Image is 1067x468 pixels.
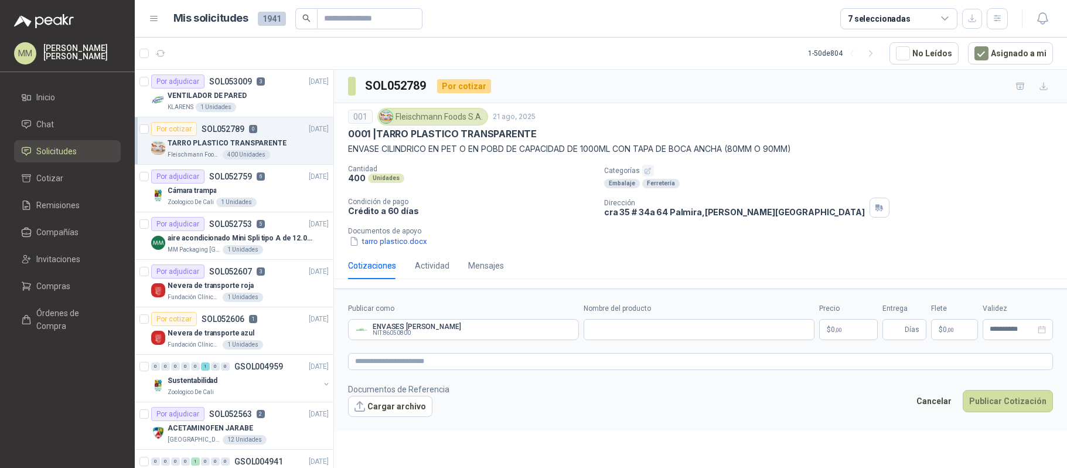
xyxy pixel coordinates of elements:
img: Company Logo [151,141,165,155]
div: 1 Unidades [216,198,257,207]
p: KLARENS [168,103,193,112]
div: 1 Unidades [223,245,263,255]
div: Unidades [368,174,404,183]
label: Flete [931,303,978,314]
p: [DATE] [309,456,329,467]
div: Por adjudicar [151,217,204,231]
p: 3 [257,267,265,276]
p: Dirección [604,199,865,207]
div: 0 [151,362,160,371]
div: 0 [161,457,170,466]
div: 0 [201,457,210,466]
p: [DATE] [309,171,329,182]
div: Fleischmann Foods S.A. [377,108,488,126]
div: Por cotizar [151,312,197,326]
div: 1 Unidades [223,340,263,350]
p: 1 [249,315,257,323]
img: Company Logo [380,110,393,123]
div: 1 Unidades [196,103,236,112]
div: Por cotizar [437,79,491,93]
p: 6 [257,172,265,181]
p: cra 35 # 34a 64 Palmira , [PERSON_NAME][GEOGRAPHIC_DATA] [604,207,865,217]
div: 0 [181,457,190,466]
img: Company Logo [151,188,165,202]
p: Zoologico De Cali [168,388,214,397]
div: Por adjudicar [151,407,204,421]
span: Cotizar [36,172,63,185]
label: Entrega [882,303,926,314]
div: Actividad [415,259,449,272]
p: 0001 | TARRO PLASTICO TRANSPARENTE [348,128,537,140]
label: Nombre del producto [584,303,814,314]
a: Por cotizarSOL0527890[DATE] Company LogoTARRO PLASTICO TRANSPARENTEFleischmann Foods S.A.400 Unid... [135,117,333,165]
div: 0 [161,362,170,371]
a: Por cotizarSOL0526061[DATE] Company LogoNevera de transporte azulFundación Clínica Shaio1 Unidades [135,307,333,355]
span: Chat [36,118,54,131]
p: SOL052759 [209,172,252,181]
a: Cotizar [14,167,121,189]
a: Invitaciones [14,248,121,270]
a: Inicio [14,86,121,108]
div: 0 [211,457,220,466]
div: 1 Unidades [223,293,263,302]
span: Invitaciones [36,253,80,266]
p: [DATE] [309,266,329,277]
p: Nevera de transporte roja [168,280,254,291]
p: Cantidad [348,165,595,173]
p: [DATE] [309,361,329,372]
label: Precio [819,303,878,314]
a: Chat [14,113,121,135]
p: 0 [249,125,257,133]
span: Compañías [36,226,79,239]
span: Compras [36,280,70,293]
div: Por cotizar [151,122,197,136]
button: Cancelar [910,390,958,412]
p: GSOL004941 [234,457,283,466]
span: Solicitudes [36,145,77,158]
p: Cámara trampa [168,185,216,196]
h3: SOL052789 [365,77,428,95]
p: $ 0,00 [931,319,978,340]
div: 0 [171,362,180,371]
p: [DATE] [309,409,329,420]
div: 0 [211,362,220,371]
p: 400 [348,173,366,183]
div: 12 Unidades [223,435,267,445]
a: 0 0 0 0 0 1 0 0 GSOL004959[DATE] Company LogoSustentabilidadZoologico De Cali [151,360,331,397]
a: Compañías [14,221,121,243]
button: Asignado a mi [968,42,1053,65]
img: Company Logo [151,236,165,250]
a: Por adjudicarSOL0530093[DATE] Company LogoVENTILADOR DE PAREDKLARENS1 Unidades [135,70,333,117]
span: Remisiones [36,199,80,212]
div: 001 [348,110,373,124]
p: [DATE] [309,219,329,230]
div: Por adjudicar [151,74,204,89]
a: Por adjudicarSOL0527535[DATE] Company Logoaire acondicionado Mini Spli tipo A de 12.000 BTU.MM Pa... [135,212,333,260]
p: GSOL004959 [234,362,283,371]
p: Documentos de Referencia [348,383,449,396]
h1: Mis solicitudes [173,10,248,27]
span: Días [905,320,919,340]
div: 1 [201,362,210,371]
div: Cotizaciones [348,259,396,272]
p: SOL052606 [202,315,244,323]
div: 0 [181,362,190,371]
div: 0 [151,457,160,466]
p: Fleischmann Foods S.A. [168,150,220,160]
span: 0 [831,326,842,333]
button: Publicar Cotización [963,390,1053,412]
p: [DATE] [309,314,329,325]
img: Company Logo [151,331,165,345]
img: Company Logo [151,283,165,297]
p: Documentos de apoyo [348,227,1062,235]
p: 5 [257,220,265,228]
label: Validez [983,303,1053,314]
span: 0 [943,326,954,333]
img: Logo peakr [14,14,74,28]
p: Fundación Clínica Shaio [168,340,220,350]
p: [GEOGRAPHIC_DATA][PERSON_NAME] [168,435,220,445]
img: Company Logo [151,93,165,107]
img: Company Logo [151,378,165,392]
img: Company Logo [151,426,165,440]
p: Zoologico De Cali [168,198,214,207]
